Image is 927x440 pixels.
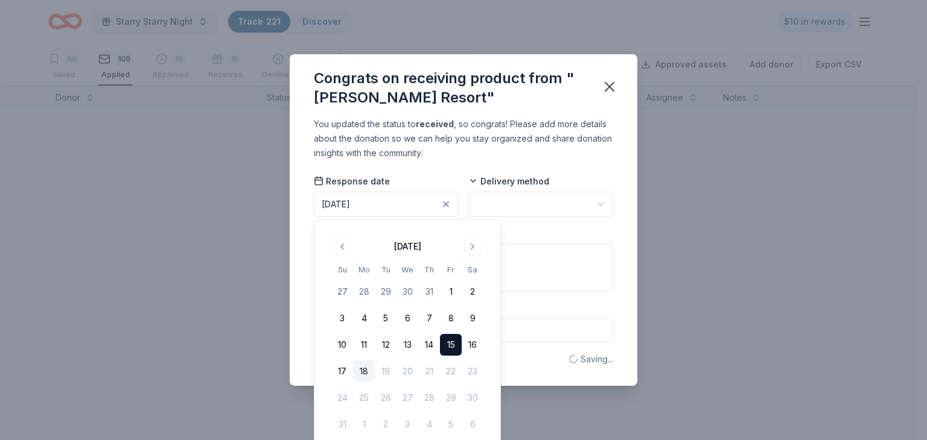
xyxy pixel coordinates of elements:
[353,360,375,382] button: 18
[314,69,587,107] div: Congrats on receiving product from "[PERSON_NAME] Resort"
[462,307,483,329] button: 9
[353,334,375,356] button: 11
[418,263,440,276] th: Thursday
[353,307,375,329] button: 4
[397,263,418,276] th: Wednesday
[418,307,440,329] button: 7
[440,281,462,303] button: 1
[322,197,350,212] div: [DATE]
[440,263,462,276] th: Friday
[314,117,613,160] div: You updated the status to , so congrats! Please add more details about the donation so we can hel...
[397,307,418,329] button: 6
[331,334,353,356] button: 10
[375,334,397,356] button: 12
[440,307,462,329] button: 8
[418,334,440,356] button: 14
[462,263,483,276] th: Saturday
[331,263,353,276] th: Sunday
[331,360,353,382] button: 17
[462,281,483,303] button: 2
[314,192,459,217] button: [DATE]
[464,238,481,255] button: Go to next month
[375,307,397,329] button: 5
[353,281,375,303] button: 28
[462,334,483,356] button: 16
[375,263,397,276] th: Tuesday
[397,334,418,356] button: 13
[331,281,353,303] button: 27
[314,175,390,187] span: Response date
[353,263,375,276] th: Monday
[440,334,462,356] button: 15
[397,281,418,303] button: 30
[394,239,421,254] div: [DATE]
[418,281,440,303] button: 31
[375,281,397,303] button: 29
[331,307,353,329] button: 3
[468,175,549,187] span: Delivery method
[334,238,351,255] button: Go to previous month
[416,119,454,129] b: received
